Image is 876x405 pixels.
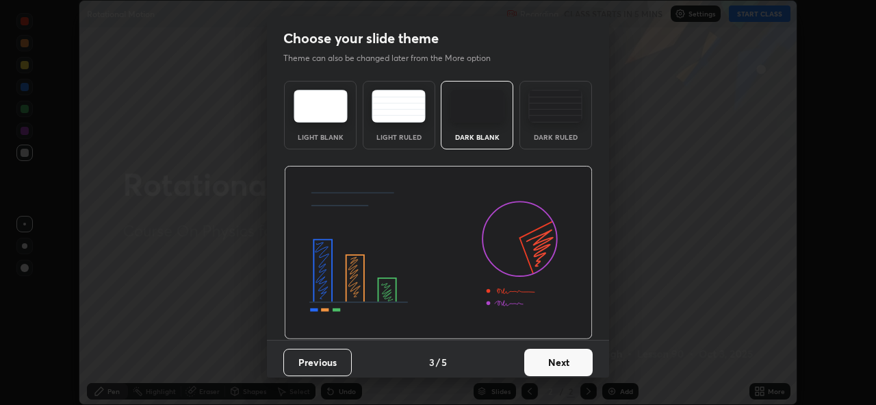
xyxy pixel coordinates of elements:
img: darkRuledTheme.de295e13.svg [528,90,582,123]
div: Light Blank [293,134,348,140]
h4: 5 [441,355,447,369]
img: darkThemeBanner.d06ce4a2.svg [284,166,593,340]
h4: / [436,355,440,369]
img: lightTheme.e5ed3b09.svg [294,90,348,123]
button: Next [524,349,593,376]
button: Previous [283,349,352,376]
h4: 3 [429,355,435,369]
img: darkTheme.f0cc69e5.svg [450,90,504,123]
div: Light Ruled [372,134,426,140]
img: lightRuledTheme.5fabf969.svg [372,90,426,123]
div: Dark Blank [450,134,504,140]
p: Theme can also be changed later from the More option [283,52,505,64]
h2: Choose your slide theme [283,29,439,47]
div: Dark Ruled [528,134,583,140]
